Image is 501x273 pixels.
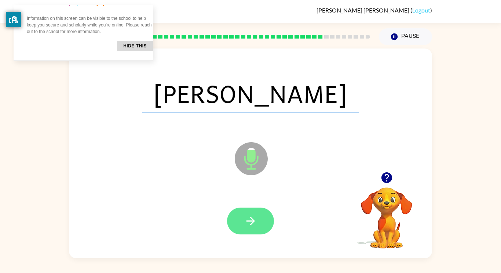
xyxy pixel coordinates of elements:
[317,7,432,14] div: ( )
[350,176,423,249] video: Your browser must support playing .mp4 files to use Literably. Please try using another browser.
[142,74,359,112] span: [PERSON_NAME]
[6,12,21,27] button: privacy banner
[117,41,153,51] button: Hide this
[27,15,153,35] p: Information on this screen can be visible to the school to help keep you secure and scholarly whi...
[412,7,430,14] a: Logout
[69,3,110,19] img: Literably
[317,7,410,14] span: [PERSON_NAME] [PERSON_NAME]
[379,28,432,45] button: Pause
